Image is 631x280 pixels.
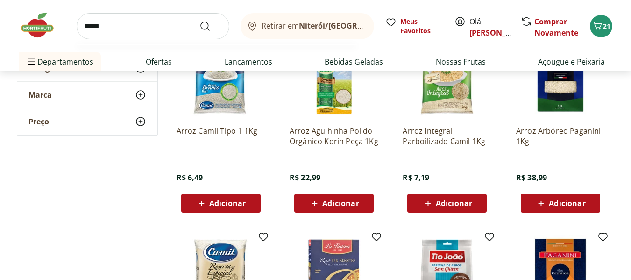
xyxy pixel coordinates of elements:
[403,172,429,183] span: R$ 7,19
[403,126,491,146] a: Arroz Integral Parboilizado Camil 1Kg
[17,108,157,135] button: Preço
[516,29,605,118] img: Arroz Arbóreo Paganini 1Kg
[407,194,487,213] button: Adicionar
[521,194,600,213] button: Adicionar
[225,56,272,67] a: Lançamentos
[325,56,383,67] a: Bebidas Geladas
[549,200,585,207] span: Adicionar
[28,90,52,100] span: Marca
[181,194,261,213] button: Adicionar
[400,17,443,36] span: Meus Favoritos
[294,194,374,213] button: Adicionar
[209,200,246,207] span: Adicionar
[26,50,93,73] span: Departamentos
[590,15,612,37] button: Carrinho
[28,117,49,126] span: Preço
[77,13,229,39] input: search
[241,13,374,39] button: Retirar emNiterói/[GEOGRAPHIC_DATA]
[177,29,265,118] img: Arroz Camil Tipo 1 1Kg
[385,17,443,36] a: Meus Favoritos
[469,28,530,38] a: [PERSON_NAME]
[538,56,605,67] a: Açougue e Peixaria
[262,22,365,30] span: Retirar em
[177,126,265,146] a: Arroz Camil Tipo 1 1Kg
[290,126,378,146] a: Arroz Agulhinha Polido Orgânico Korin Peça 1Kg
[516,172,547,183] span: R$ 38,99
[26,50,37,73] button: Menu
[534,16,578,38] a: Comprar Novamente
[290,29,378,118] img: Arroz Agulhinha Polido Orgânico Korin Peça 1Kg
[322,200,359,207] span: Adicionar
[299,21,405,31] b: Niterói/[GEOGRAPHIC_DATA]
[516,126,605,146] a: Arroz Arbóreo Paganini 1Kg
[403,29,491,118] img: Arroz Integral Parboilizado Camil 1Kg
[436,56,486,67] a: Nossas Frutas
[469,16,511,38] span: Olá,
[199,21,222,32] button: Submit Search
[19,11,65,39] img: Hortifruti
[436,200,472,207] span: Adicionar
[603,22,610,30] span: 21
[17,82,157,108] button: Marca
[290,172,320,183] span: R$ 22,99
[146,56,172,67] a: Ofertas
[177,172,203,183] span: R$ 6,49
